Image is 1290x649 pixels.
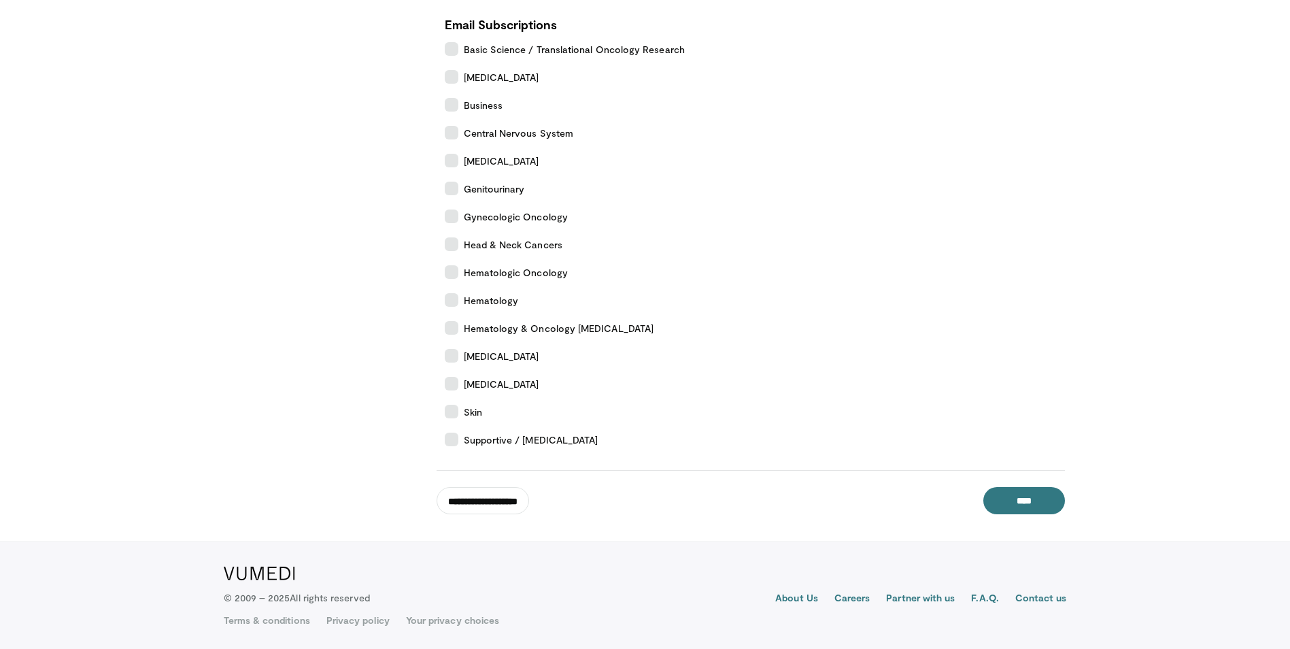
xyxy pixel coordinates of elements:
[971,591,998,608] a: F.A.Q.
[464,70,539,84] span: [MEDICAL_DATA]
[406,614,499,627] a: Your privacy choices
[775,591,818,608] a: About Us
[464,321,654,335] span: Hematology & Oncology [MEDICAL_DATA]
[464,98,503,112] span: Business
[464,126,574,140] span: Central Nervous System
[886,591,955,608] a: Partner with us
[224,567,295,580] img: VuMedi Logo
[464,154,539,168] span: [MEDICAL_DATA]
[464,182,525,196] span: Genitourinary
[464,210,568,224] span: Gynecologic Oncology
[464,349,539,363] span: [MEDICAL_DATA]
[464,293,519,307] span: Hematology
[464,42,685,56] span: Basic Science / Translational Oncology Research
[224,614,310,627] a: Terms & conditions
[464,377,539,391] span: [MEDICAL_DATA]
[464,405,482,419] span: Skin
[464,433,598,447] span: Supportive / [MEDICAL_DATA]
[1015,591,1067,608] a: Contact us
[464,265,568,280] span: Hematologic Oncology
[326,614,390,627] a: Privacy policy
[464,237,562,252] span: Head & Neck Cancers
[445,17,557,32] strong: Email Subscriptions
[834,591,870,608] a: Careers
[290,592,369,603] span: All rights reserved
[224,591,370,605] p: © 2009 – 2025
